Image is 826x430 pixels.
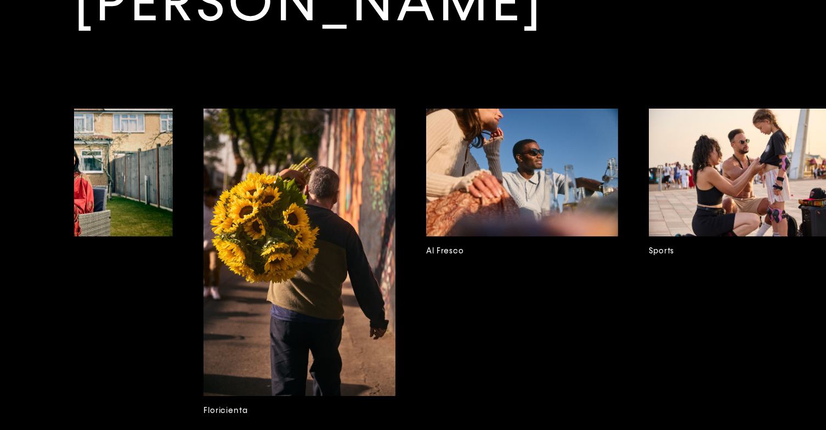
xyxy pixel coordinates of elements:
h3: Floricienta [203,405,395,417]
a: Floricienta [203,109,395,426]
a: Al Fresco [426,109,618,426]
h3: Al Fresco [426,245,618,257]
